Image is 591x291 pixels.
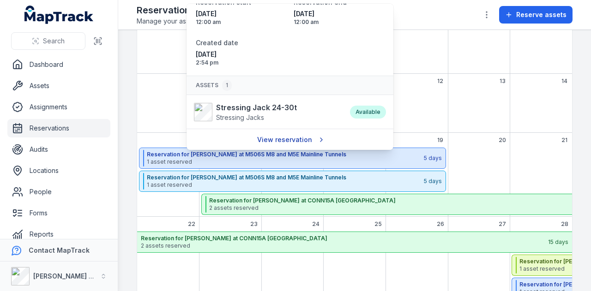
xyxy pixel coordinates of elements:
[147,174,423,181] strong: Reservation for [PERSON_NAME] at M506S M8 and M5E Mainline Tunnels
[374,220,382,228] span: 25
[29,246,90,254] strong: Contact MapTrack
[194,102,341,122] a: Stressing Jack 24-30tStressing Jacks
[294,9,384,18] span: [DATE]
[7,119,110,137] a: Reservations
[141,235,547,242] strong: Reservation for [PERSON_NAME] at CONN15A [GEOGRAPHIC_DATA]
[24,6,94,24] a: MapTrack
[196,9,286,18] span: [DATE]
[147,158,423,166] span: 1 asset reserved
[7,77,110,95] a: Assets
[139,171,446,192] button: Reservation for [PERSON_NAME] at M506S M8 and M5E Mainline Tunnels1 asset reserved5 days
[196,39,238,47] span: Created date
[141,242,547,249] span: 2 assets reserved
[437,220,444,228] span: 26
[312,220,320,228] span: 24
[7,140,110,159] a: Audits
[437,77,443,85] span: 12
[7,55,110,74] a: Dashboard
[499,220,506,228] span: 27
[499,6,573,24] button: Reserve assets
[33,272,109,280] strong: [PERSON_NAME] Group
[500,77,506,85] span: 13
[516,10,567,19] span: Reserve assets
[251,131,329,148] a: View reservation
[7,225,110,243] a: Reports
[561,137,567,144] span: 21
[7,161,110,180] a: Locations
[147,151,423,158] strong: Reservation for [PERSON_NAME] at M506S M8 and M5E Mainline Tunnels
[188,220,195,228] span: 22
[561,220,568,228] span: 28
[137,4,235,17] h2: Reservations
[11,32,85,50] button: Search
[350,106,386,119] div: Available
[137,232,572,253] button: Reservation for [PERSON_NAME] at CONN15A [GEOGRAPHIC_DATA]2 assets reserved15 days
[216,102,297,113] strong: Stressing Jack 24-30t
[294,18,384,26] span: 12:00 am
[139,148,446,169] button: Reservation for [PERSON_NAME] at M506S M8 and M5E Mainline Tunnels1 asset reserved5 days
[561,77,567,85] span: 14
[196,18,286,26] span: 12:00 am
[499,137,506,144] span: 20
[437,137,443,144] span: 19
[7,183,110,201] a: People
[196,50,286,59] span: [DATE]
[137,17,235,26] span: Manage your asset reservations
[196,80,232,91] span: Assets
[196,59,286,66] span: 2:54 pm
[196,9,286,26] time: 15/09/2025, 12:00:00 am
[7,204,110,222] a: Forms
[294,9,384,26] time: 19/09/2025, 12:00:00 am
[43,36,65,46] span: Search
[7,98,110,116] a: Assignments
[147,181,423,189] span: 1 asset reserved
[196,50,286,66] time: 27/08/2025, 2:54:03 pm
[216,113,264,121] span: Stressing Jacks
[250,220,258,228] span: 23
[222,80,232,91] div: 1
